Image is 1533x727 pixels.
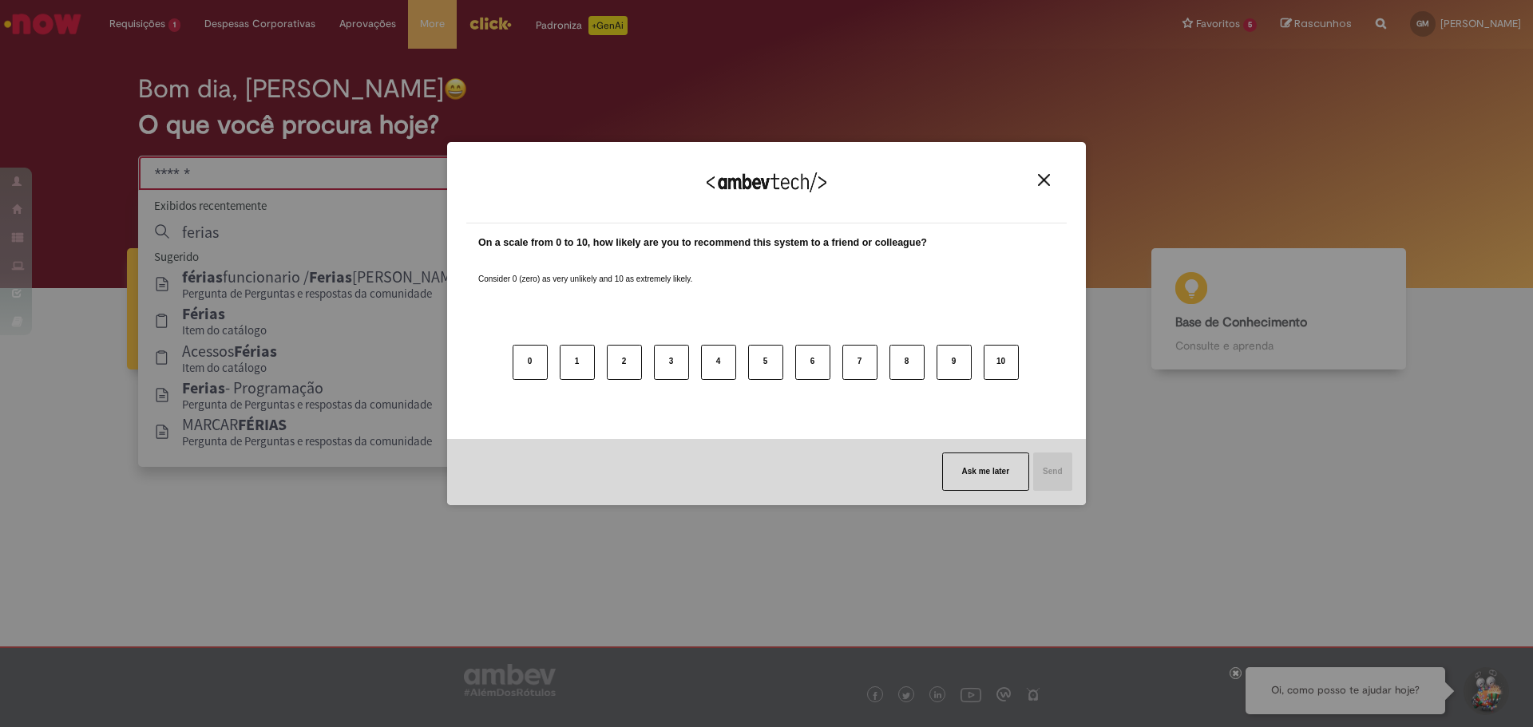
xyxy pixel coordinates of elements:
button: 2 [607,345,642,380]
button: 3 [654,345,689,380]
button: 8 [889,345,925,380]
button: 5 [748,345,783,380]
button: 9 [937,345,972,380]
button: 10 [984,345,1019,380]
button: 6 [795,345,830,380]
button: 4 [701,345,736,380]
img: Logo Ambevtech [707,172,826,192]
button: Close [1033,173,1055,187]
button: Ask me later [942,452,1029,491]
label: Consider 0 (zero) as very unlikely and 10 as extremely likely. [478,255,692,285]
button: 1 [560,345,595,380]
button: 0 [513,345,548,380]
button: 7 [842,345,877,380]
label: On a scale from 0 to 10, how likely are you to recommend this system to a friend or colleague? [478,235,927,251]
img: Close [1038,174,1050,186]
